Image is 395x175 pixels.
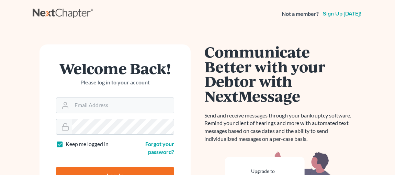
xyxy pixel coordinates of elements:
[72,98,174,113] input: Email Address
[66,140,109,148] label: Keep me logged in
[145,141,174,155] a: Forgot your password?
[56,61,174,76] h1: Welcome Back!
[204,112,355,143] p: Send and receive messages through your bankruptcy software. Remind your client of hearings and mo...
[204,44,355,103] h1: Communicate Better with your Debtor with NextMessage
[321,11,362,17] a: Sign up [DATE]!
[241,168,284,175] div: Upgrade to
[282,10,319,18] strong: Not a member?
[56,79,174,86] p: Please log in to your account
